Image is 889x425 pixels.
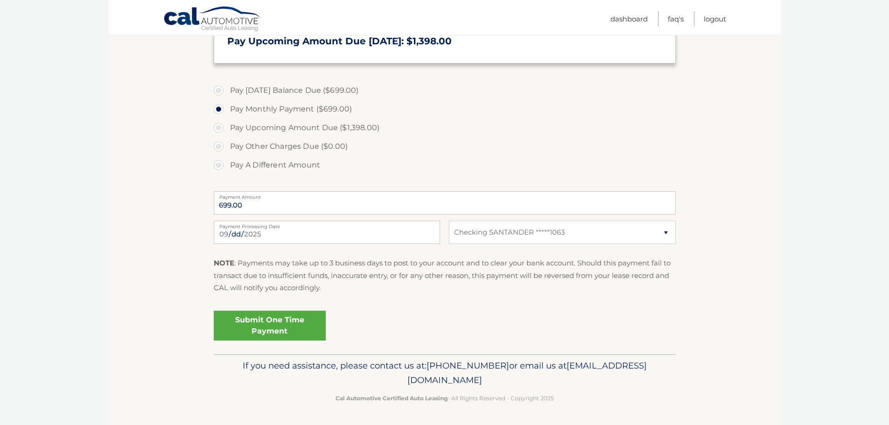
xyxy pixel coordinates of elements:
[214,191,676,199] label: Payment Amount
[668,11,684,27] a: FAQ's
[610,11,648,27] a: Dashboard
[704,11,726,27] a: Logout
[427,360,509,371] span: [PHONE_NUMBER]
[214,221,440,228] label: Payment Processing Date
[163,6,261,33] a: Cal Automotive
[214,100,676,118] label: Pay Monthly Payment ($699.00)
[214,137,676,156] label: Pay Other Charges Due ($0.00)
[214,118,676,137] label: Pay Upcoming Amount Due ($1,398.00)
[214,258,234,267] strong: NOTE
[227,35,662,47] h3: Pay Upcoming Amount Due [DATE]: $1,398.00
[214,191,676,215] input: Payment Amount
[214,156,676,174] label: Pay A Different Amount
[336,395,448,402] strong: Cal Automotive Certified Auto Leasing
[214,257,676,294] p: : Payments may take up to 3 business days to post to your account and to clear your bank account....
[214,221,440,244] input: Payment Date
[220,393,670,403] p: - All Rights Reserved - Copyright 2025
[214,311,326,341] a: Submit One Time Payment
[220,358,670,388] p: If you need assistance, please contact us at: or email us at
[214,81,676,100] label: Pay [DATE] Balance Due ($699.00)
